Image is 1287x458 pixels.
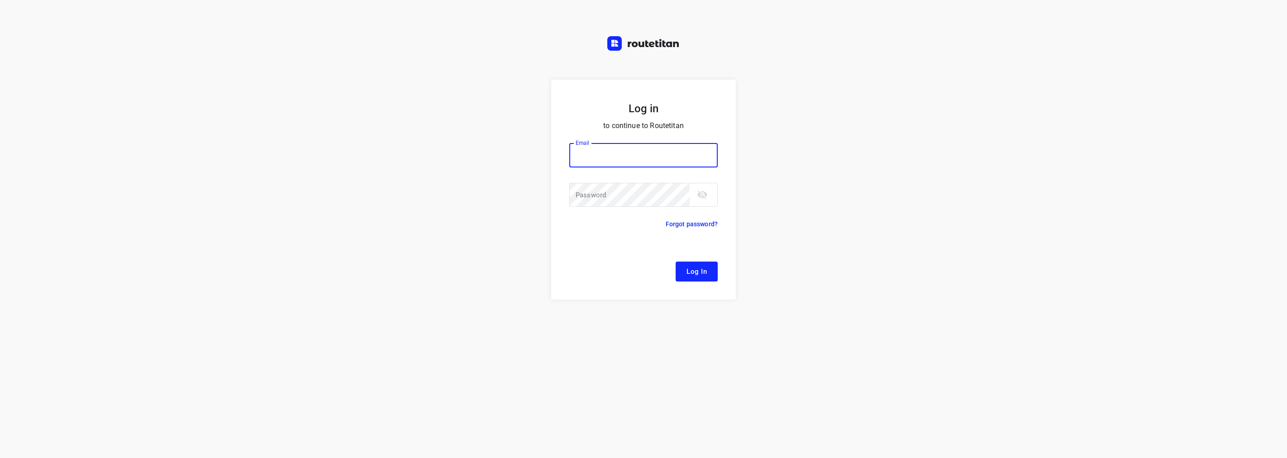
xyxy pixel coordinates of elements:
[693,186,711,204] button: toggle password visibility
[569,101,718,116] h5: Log in
[569,119,718,132] p: to continue to Routetitan
[676,262,718,281] button: Log In
[666,219,718,229] p: Forgot password?
[607,36,680,51] img: Routetitan
[686,266,707,277] span: Log In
